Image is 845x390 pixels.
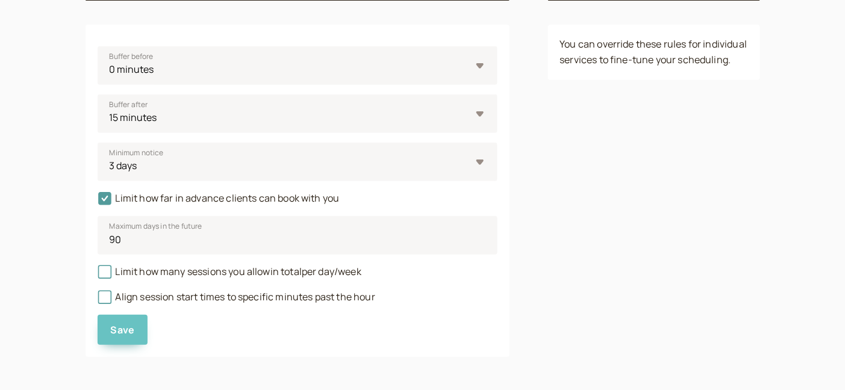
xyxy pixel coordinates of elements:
p: You can override these rules for individual services to fine-tune your scheduling. [560,37,748,68]
span: Align session start times to specific minutes past the hour [98,290,375,303]
select: Buffer after [98,94,497,133]
button: Save [98,315,148,345]
select: Buffer before [98,46,497,85]
span: Limit how far in advance clients can book with you [98,191,340,205]
iframe: Chat Widget [785,332,845,390]
span: Minimum notice [110,147,164,159]
input: Maximum days in the future [98,216,497,255]
span: Buffer before [110,51,154,63]
span: Buffer after [110,99,148,111]
span: Save [111,323,135,336]
select: Minimum notice [98,143,497,181]
span: Maximum days in the future [110,220,202,232]
span: Limit how many sessions you allow in total per day/week [98,265,361,278]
